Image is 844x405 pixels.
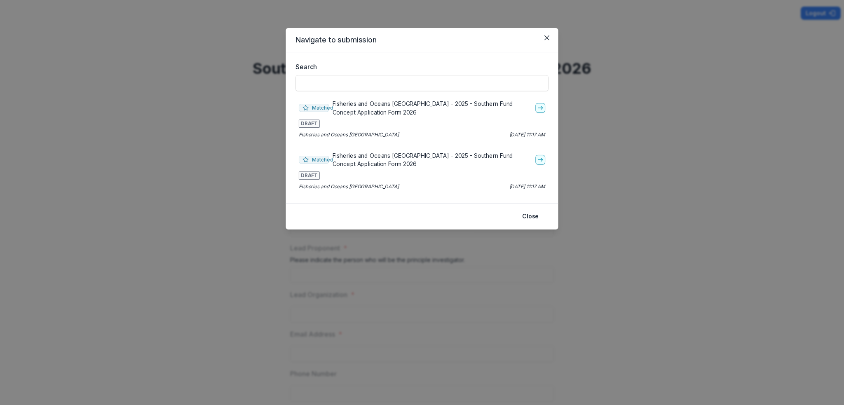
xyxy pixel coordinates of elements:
button: Close [540,31,553,44]
button: Close [517,210,544,223]
p: Fisheries and Oceans [GEOGRAPHIC_DATA] [299,131,399,138]
header: Navigate to submission [286,28,558,52]
p: [DATE] 11:17 AM [509,131,546,138]
span: Matched [299,156,329,164]
span: DRAFT [299,119,320,128]
span: Matched [299,104,329,112]
p: Fisheries and Oceans [GEOGRAPHIC_DATA] - 2025 - Southern Fund Concept Application Form 2026 [333,99,532,116]
a: go-to [535,155,545,165]
span: DRAFT [299,171,320,180]
p: Fisheries and Oceans [GEOGRAPHIC_DATA] [299,183,399,190]
label: Search [295,62,544,72]
a: go-to [535,103,545,113]
p: Fisheries and Oceans [GEOGRAPHIC_DATA] - 2025 - Southern Fund Concept Application Form 2026 [333,151,532,168]
p: [DATE] 11:17 AM [509,183,546,190]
